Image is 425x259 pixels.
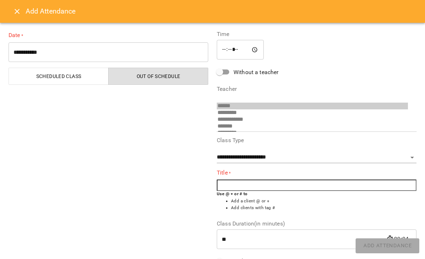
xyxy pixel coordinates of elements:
span: Out of Schedule [113,72,204,81]
button: Out of Schedule [108,68,208,85]
button: Close [9,3,26,20]
span: Scheduled class [13,72,104,81]
label: Date [9,31,208,40]
label: Title [217,169,416,177]
label: Time [217,31,416,37]
label: Class Duration(in minutes) [217,221,416,227]
li: Add a client @ or + [231,198,416,205]
label: Teacher [217,86,416,92]
li: Add clients with tag # [231,204,416,212]
b: Use @ + or # to [217,191,248,196]
span: Without a teacher [234,68,279,77]
h6: Add Attendance [26,6,416,17]
button: Scheduled class [9,68,109,85]
label: Class Type [217,138,416,143]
